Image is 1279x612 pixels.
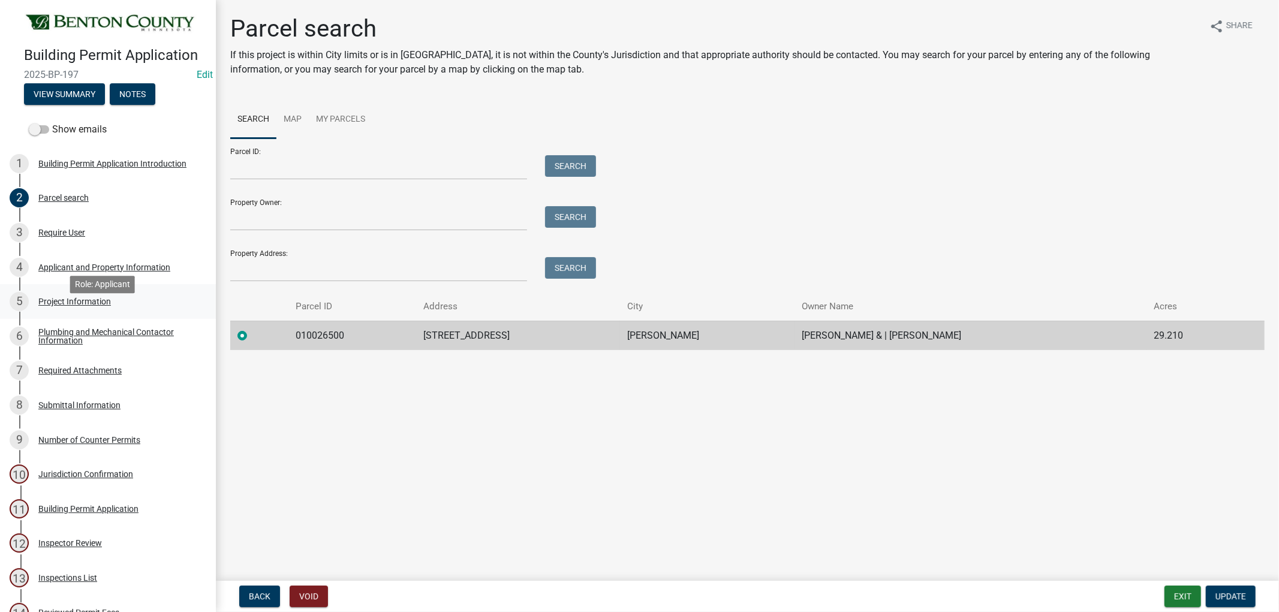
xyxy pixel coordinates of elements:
[10,396,29,415] div: 8
[290,586,328,607] button: Void
[288,321,416,350] td: 010026500
[1147,321,1236,350] td: 29.210
[230,101,276,139] a: Search
[249,592,270,601] span: Back
[10,361,29,380] div: 7
[38,297,111,306] div: Project Information
[110,90,155,100] wm-modal-confirm: Notes
[795,293,1146,321] th: Owner Name
[10,292,29,311] div: 5
[620,321,795,350] td: [PERSON_NAME]
[197,69,213,80] a: Edit
[38,263,170,272] div: Applicant and Property Information
[10,533,29,553] div: 12
[1206,586,1256,607] button: Update
[10,430,29,450] div: 9
[110,83,155,105] button: Notes
[1164,586,1201,607] button: Exit
[10,568,29,587] div: 13
[197,69,213,80] wm-modal-confirm: Edit Application Number
[10,154,29,173] div: 1
[230,14,1200,43] h1: Parcel search
[10,327,29,346] div: 6
[1209,19,1224,34] i: share
[38,366,122,375] div: Required Attachments
[38,194,89,202] div: Parcel search
[545,257,596,279] button: Search
[38,505,139,513] div: Building Permit Application
[309,101,372,139] a: My Parcels
[10,499,29,518] div: 11
[38,470,133,478] div: Jurisdiction Confirmation
[276,101,309,139] a: Map
[24,47,206,64] h4: Building Permit Application
[416,321,620,350] td: [STREET_ADDRESS]
[29,122,107,137] label: Show emails
[38,539,102,547] div: Inspector Review
[1200,14,1262,38] button: shareShare
[10,223,29,242] div: 3
[38,574,97,582] div: Inspections List
[239,586,280,607] button: Back
[620,293,795,321] th: City
[1147,293,1236,321] th: Acres
[416,293,620,321] th: Address
[545,155,596,177] button: Search
[1215,592,1246,601] span: Update
[545,206,596,228] button: Search
[24,90,105,100] wm-modal-confirm: Summary
[38,228,85,237] div: Require User
[10,465,29,484] div: 10
[230,48,1200,77] p: If this project is within City limits or is in [GEOGRAPHIC_DATA], it is not within the County's J...
[10,258,29,277] div: 4
[24,13,197,34] img: Benton County, Minnesota
[24,69,192,80] span: 2025-BP-197
[795,321,1146,350] td: [PERSON_NAME] & | [PERSON_NAME]
[24,83,105,105] button: View Summary
[288,293,416,321] th: Parcel ID
[38,328,197,345] div: Plumbing and Mechanical Contactor Information
[10,188,29,207] div: 2
[1226,19,1253,34] span: Share
[38,401,121,409] div: Submittal Information
[38,159,186,168] div: Building Permit Application Introduction
[38,436,140,444] div: Number of Counter Permits
[70,276,135,293] div: Role: Applicant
